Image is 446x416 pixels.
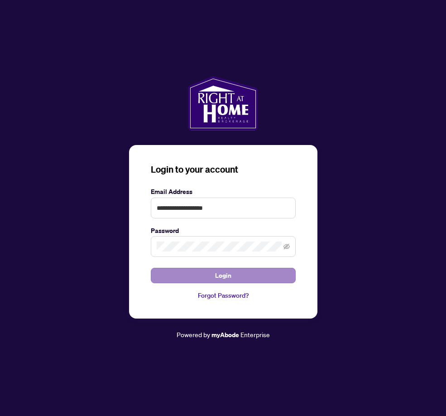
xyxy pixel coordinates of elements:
h3: Login to your account [151,163,296,176]
label: Email Address [151,187,296,197]
button: Login [151,268,296,283]
span: eye-invisible [283,243,290,250]
a: myAbode [211,330,239,340]
span: Powered by [177,330,210,339]
a: Forgot Password? [151,290,296,300]
img: ma-logo [188,76,258,131]
span: Enterprise [240,330,270,339]
label: Password [151,226,296,236]
span: Login [215,268,231,283]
